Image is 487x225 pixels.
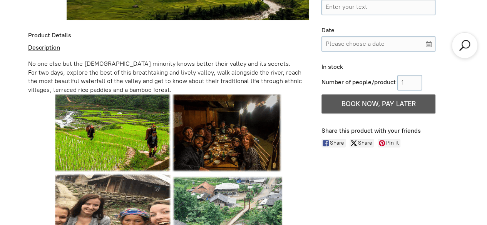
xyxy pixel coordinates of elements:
[386,139,400,147] span: Pin it
[28,60,310,68] div: No one else but the [DEMOGRAPHIC_DATA] minority knows better their valley and its secrets.
[28,68,310,94] div: For two days, explore the best of this breathtaking and lively valley, walk alongside the river, ...
[321,63,343,70] span: In stock
[28,44,60,51] u: Description
[321,94,435,113] button: BOOK NOW, PAY LATER
[458,38,472,52] a: Search products
[321,139,346,147] a: Share
[378,139,400,147] a: Pin it
[397,75,422,90] input: 1
[350,139,374,147] a: Share
[321,127,459,135] div: Share this product with your friends
[28,32,310,40] div: Product Details
[321,27,435,35] div: Date
[321,36,435,52] input: Please choose a date
[341,100,416,108] span: BOOK NOW, PAY LATER
[321,78,396,86] span: Number of people/product
[330,139,346,147] span: Share
[358,139,374,147] span: Share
